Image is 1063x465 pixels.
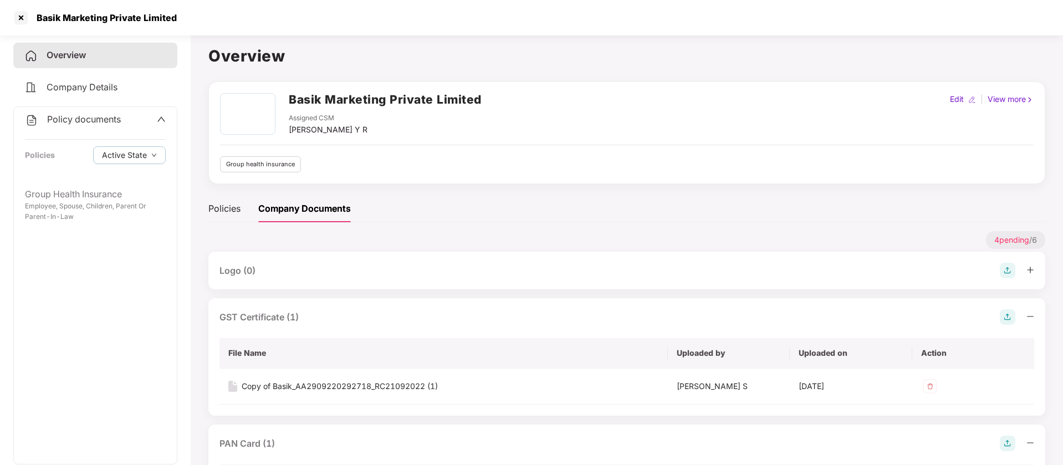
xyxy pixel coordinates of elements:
img: svg+xml;base64,PHN2ZyB4bWxucz0iaHR0cDovL3d3dy53My5vcmcvMjAwMC9zdmciIHdpZHRoPSIyNCIgaGVpZ2h0PSIyNC... [24,49,38,63]
div: Group health insurance [220,156,301,172]
span: up [157,115,166,124]
div: Group Health Insurance [25,187,166,201]
img: editIcon [968,96,976,104]
div: View more [985,93,1036,105]
th: Uploaded by [668,338,790,369]
span: 4 pending [994,235,1029,244]
div: Policies [208,202,241,216]
th: Uploaded on [790,338,912,369]
img: svg+xml;base64,PHN2ZyB4bWxucz0iaHR0cDovL3d3dy53My5vcmcvMjAwMC9zdmciIHdpZHRoPSIyOCIgaGVpZ2h0PSIyOC... [1000,436,1015,451]
span: Active State [102,149,147,161]
img: svg+xml;base64,PHN2ZyB4bWxucz0iaHR0cDovL3d3dy53My5vcmcvMjAwMC9zdmciIHdpZHRoPSIzMiIgaGVpZ2h0PSIzMi... [921,377,939,395]
div: Copy of Basik_AA2909220292718_RC21092022 (1) [242,380,438,392]
th: File Name [219,338,668,369]
span: plus [1026,266,1034,274]
span: down [151,152,157,159]
button: Active Statedown [93,146,166,164]
img: svg+xml;base64,PHN2ZyB4bWxucz0iaHR0cDovL3d3dy53My5vcmcvMjAwMC9zdmciIHdpZHRoPSIxNiIgaGVpZ2h0PSIyMC... [228,381,237,392]
img: svg+xml;base64,PHN2ZyB4bWxucz0iaHR0cDovL3d3dy53My5vcmcvMjAwMC9zdmciIHdpZHRoPSIyOCIgaGVpZ2h0PSIyOC... [1000,263,1015,278]
img: svg+xml;base64,PHN2ZyB4bWxucz0iaHR0cDovL3d3dy53My5vcmcvMjAwMC9zdmciIHdpZHRoPSIyNCIgaGVpZ2h0PSIyNC... [25,114,38,127]
div: Edit [948,93,966,105]
div: GST Certificate (1) [219,310,299,324]
span: Company Details [47,81,117,93]
img: rightIcon [1026,96,1034,104]
th: Action [912,338,1035,369]
span: Overview [47,49,86,60]
h1: Overview [208,44,1045,68]
img: svg+xml;base64,PHN2ZyB4bWxucz0iaHR0cDovL3d3dy53My5vcmcvMjAwMC9zdmciIHdpZHRoPSIyNCIgaGVpZ2h0PSIyNC... [24,81,38,94]
div: PAN Card (1) [219,437,275,451]
div: | [978,93,985,105]
h2: Basik Marketing Private Limited [289,90,482,109]
div: Assigned CSM [289,113,367,124]
span: minus [1026,439,1034,447]
div: [DATE] [799,380,903,392]
div: [PERSON_NAME] S [677,380,781,392]
div: [PERSON_NAME] Y R [289,124,367,136]
span: Policy documents [47,114,121,125]
div: Policies [25,149,55,161]
div: Employee, Spouse, Children, Parent Or Parent-In-Law [25,201,166,222]
div: Company Documents [258,202,351,216]
img: svg+xml;base64,PHN2ZyB4bWxucz0iaHR0cDovL3d3dy53My5vcmcvMjAwMC9zdmciIHdpZHRoPSIyOCIgaGVpZ2h0PSIyOC... [1000,309,1015,325]
div: Logo (0) [219,264,255,278]
span: minus [1026,313,1034,320]
div: Basik Marketing Private Limited [30,12,177,23]
p: / 6 [986,231,1045,249]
